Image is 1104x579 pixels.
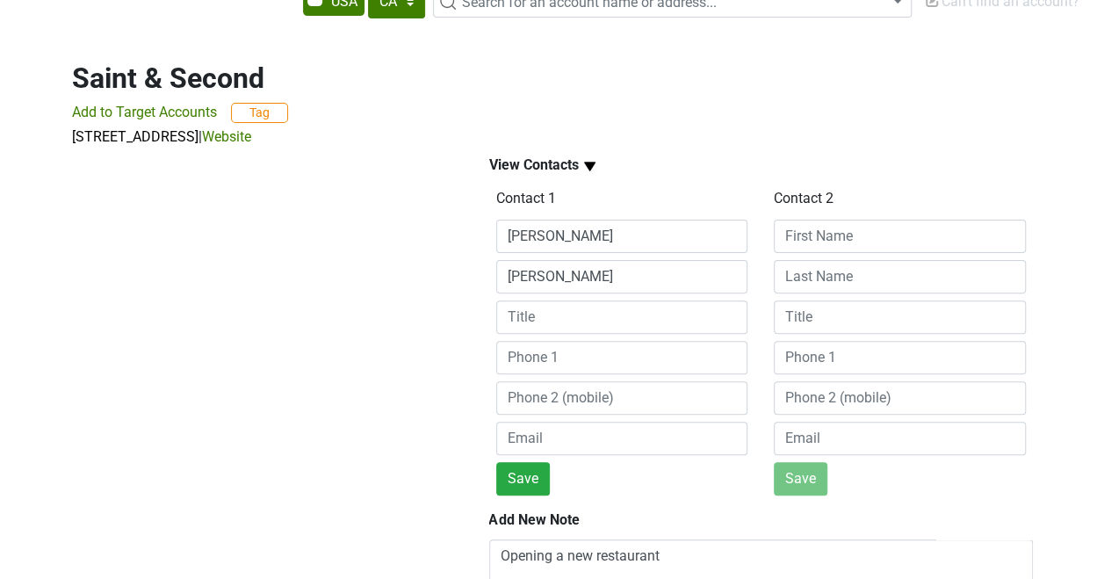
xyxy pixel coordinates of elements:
[774,341,1026,374] input: Phone 1
[496,462,550,496] button: Save
[774,220,1026,253] input: First Name
[774,300,1026,334] input: Title
[72,104,217,120] span: Add to Target Accounts
[489,156,579,173] b: View Contacts
[496,260,748,293] input: Last Name
[496,220,748,253] input: First Name
[72,127,1033,148] p: |
[496,188,556,209] label: Contact 1
[496,300,748,334] input: Title
[72,128,198,145] a: [STREET_ADDRESS]
[774,188,833,209] label: Contact 2
[202,128,251,145] a: Website
[774,260,1026,293] input: Last Name
[774,381,1026,415] input: Phone 2 (mobile)
[579,156,601,177] img: arrow_down.svg
[774,422,1026,455] input: Email
[72,62,1033,95] h2: Saint & Second
[774,462,827,496] button: Save
[496,381,748,415] input: Phone 2 (mobile)
[496,341,748,374] input: Phone 1
[231,103,288,123] button: Tag
[489,511,580,528] b: Add New Note
[496,422,748,455] input: Email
